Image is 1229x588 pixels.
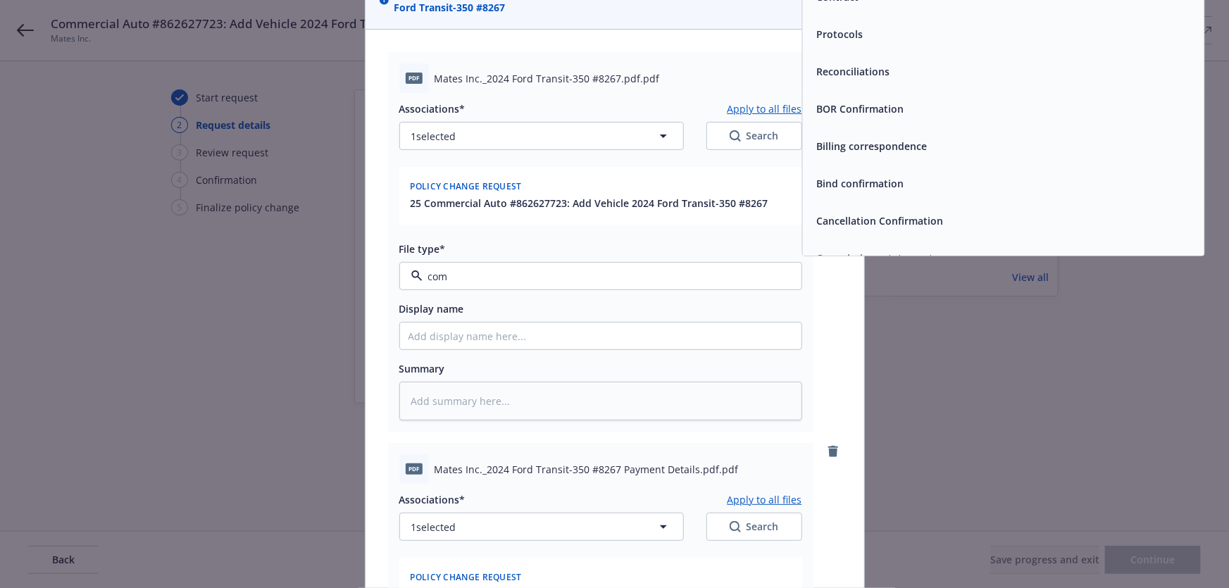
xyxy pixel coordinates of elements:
button: Bind confirmation [816,176,904,191]
button: Cancellation Confirmation [816,213,943,228]
button: Commissions statement [816,251,933,265]
button: Billing correspondence [816,139,927,154]
button: BOR Confirmation [816,101,904,116]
